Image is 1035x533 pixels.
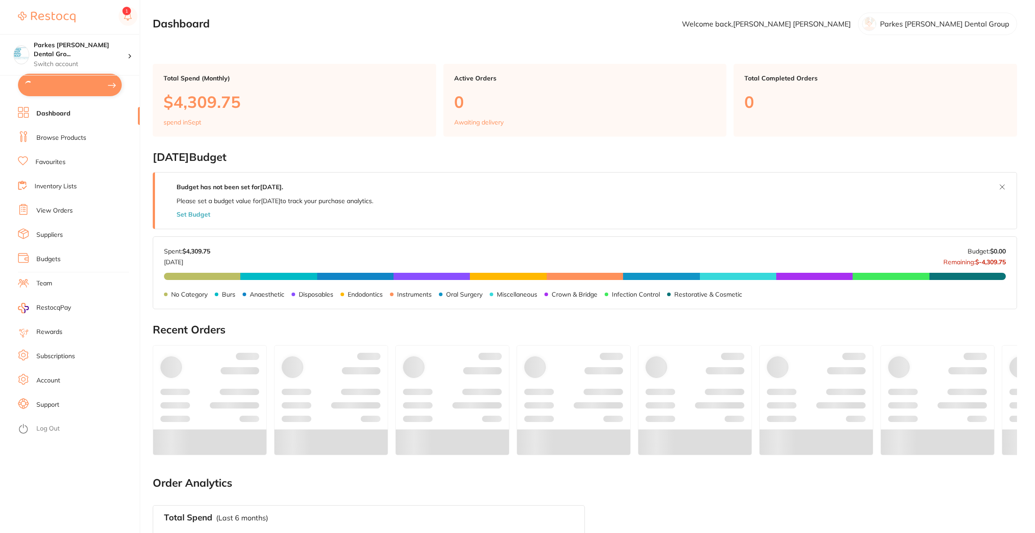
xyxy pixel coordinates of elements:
p: Endodontics [348,291,383,298]
p: No Category [171,291,208,298]
a: Rewards [36,328,62,337]
p: Instruments [397,291,432,298]
a: Budgets [36,255,61,264]
p: Anaesthetic [250,291,284,298]
p: Oral Surgery [446,291,482,298]
p: Disposables [299,291,333,298]
p: Spent: [164,248,210,255]
a: Active Orders0Awaiting delivery [443,64,727,137]
p: Burs [222,291,235,298]
a: Total Spend (Monthly)$4,309.75spend inSept [153,64,436,137]
h2: Order Analytics [153,477,1017,489]
strong: Budget has not been set for [DATE] . [177,183,283,191]
a: Support [36,400,59,409]
strong: $0.00 [990,247,1006,255]
img: Restocq Logo [18,12,75,22]
a: Inventory Lists [35,182,77,191]
p: Awaiting delivery [454,119,504,126]
img: RestocqPay [18,303,29,313]
h2: Dashboard [153,18,210,30]
p: Budget: [968,248,1006,255]
a: Dashboard [36,109,71,118]
p: Parkes [PERSON_NAME] Dental Group [880,20,1009,28]
p: Welcome back, [PERSON_NAME] [PERSON_NAME] [682,20,851,28]
span: RestocqPay [36,303,71,312]
a: Team [36,279,52,288]
a: Log Out [36,424,60,433]
strong: $-4,309.75 [975,258,1006,266]
p: spend in Sept [164,119,201,126]
p: Total Spend (Monthly) [164,75,425,82]
a: RestocqPay [18,303,71,313]
button: Log Out [18,422,137,436]
a: Total Completed Orders0 [734,64,1017,137]
p: Remaining: [943,255,1006,266]
p: [DATE] [164,255,210,266]
p: 0 [744,93,1006,111]
img: Parkes Baker Dental Group [14,46,29,61]
a: Browse Products [36,133,86,142]
strong: $4,309.75 [182,247,210,255]
p: Restorative & Cosmetic [674,291,742,298]
h4: Parkes Baker Dental Group [34,41,128,58]
p: Active Orders [454,75,716,82]
h2: Recent Orders [153,324,1017,336]
p: (Last 6 months) [216,514,268,522]
p: Crown & Bridge [552,291,597,298]
p: 0 [454,93,716,111]
p: Miscellaneous [497,291,537,298]
p: $4,309.75 [164,93,425,111]
a: Favourites [35,158,66,167]
p: Infection Control [612,291,660,298]
p: Total Completed Orders [744,75,1006,82]
a: Account [36,376,60,385]
p: Please set a budget value for [DATE] to track your purchase analytics. [177,197,373,204]
h2: [DATE] Budget [153,151,1017,164]
a: Restocq Logo [18,7,75,27]
p: Switch account [34,60,128,69]
button: Set Budget [177,211,210,218]
h3: Total Spend [164,513,212,523]
a: View Orders [36,206,73,215]
a: Suppliers [36,231,63,240]
a: Subscriptions [36,352,75,361]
